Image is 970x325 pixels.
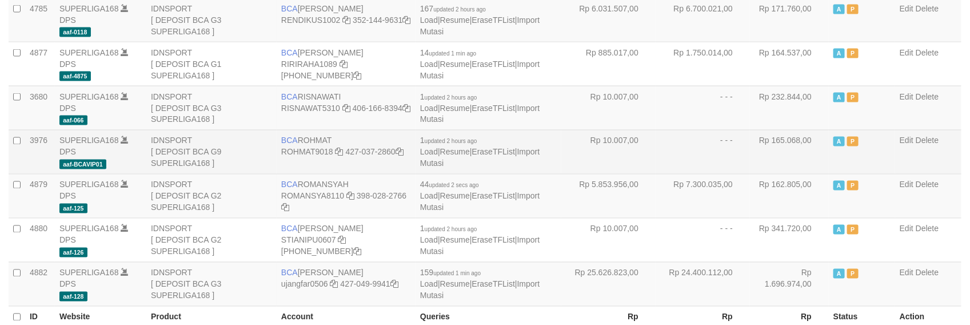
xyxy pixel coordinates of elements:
[656,218,750,262] td: - - -
[561,86,656,130] td: Rp 10.007,00
[656,174,750,218] td: Rp 7.300.035,00
[59,224,119,233] a: SUPERLIGA168
[420,48,476,57] span: 14
[847,93,859,102] span: Paused
[59,248,87,257] span: aaf-126
[425,94,477,101] span: updated 2 hours ago
[338,236,346,245] a: Copy STIANIPU0607 to clipboard
[847,225,859,235] span: Paused
[900,136,913,145] a: Edit
[420,180,479,189] span: 44
[433,271,481,277] span: updated 1 min ago
[916,268,939,278] a: Delete
[656,42,750,86] td: Rp 1.750.014,00
[420,92,540,124] span: | | |
[146,174,277,218] td: IDNSPORT [ DEPOSIT BCA G2 SUPERLIGA168 ]
[25,218,55,262] td: 4880
[25,262,55,306] td: 4882
[59,27,91,37] span: aaf-0118
[833,5,845,14] span: Active
[281,60,337,69] a: RIRIRAHA1089
[656,262,750,306] td: Rp 24.400.112,00
[420,136,477,145] span: 1
[353,247,361,256] a: Copy 4062280194 to clipboard
[656,130,750,174] td: - - -
[472,192,515,201] a: EraseTFList
[420,180,540,212] span: | | |
[916,4,939,13] a: Delete
[750,86,829,130] td: Rp 232.844,00
[916,180,939,189] a: Delete
[561,42,656,86] td: Rp 885.017,00
[429,183,479,189] span: updated 2 secs ago
[277,86,416,130] td: RISNAWATI 406-166-8394
[847,137,859,146] span: Paused
[750,218,829,262] td: Rp 341.720,00
[402,15,410,25] a: Copy 3521449631 to clipboard
[277,174,416,218] td: ROMANSYAH 398-028-2766
[402,104,410,113] a: Copy 4061668394 to clipboard
[59,92,119,101] a: SUPERLIGA168
[330,280,338,289] a: Copy ujangfar0506 to clipboard
[750,174,829,218] td: Rp 162.805,00
[281,148,333,157] a: ROHMAT9018
[146,130,277,174] td: IDNSPORT [ DEPOSIT BCA G9 SUPERLIGA168 ]
[472,15,515,25] a: EraseTFList
[420,192,438,201] a: Load
[440,280,470,289] a: Resume
[561,174,656,218] td: Rp 5.853.956,00
[55,86,146,130] td: DPS
[420,48,540,80] span: | | |
[420,224,477,233] span: 1
[25,86,55,130] td: 3680
[277,218,416,262] td: [PERSON_NAME] [PHONE_NUMBER]
[420,236,540,256] a: Import Mutasi
[281,104,340,113] a: RISNAWAT5310
[420,60,438,69] a: Load
[425,227,477,233] span: updated 2 hours ago
[281,4,298,13] span: BCA
[281,15,341,25] a: RENDIKUS1002
[440,60,470,69] a: Resume
[420,192,540,212] a: Import Mutasi
[281,268,298,278] span: BCA
[440,192,470,201] a: Resume
[55,42,146,86] td: DPS
[750,42,829,86] td: Rp 164.537,00
[900,4,913,13] a: Edit
[833,181,845,191] span: Active
[425,138,477,145] span: updated 2 hours ago
[833,137,845,146] span: Active
[472,60,515,69] a: EraseTFList
[420,92,477,101] span: 1
[833,49,845,58] span: Active
[396,148,404,157] a: Copy 4270372860 to clipboard
[472,148,515,157] a: EraseTFList
[281,280,328,289] a: ujangfar0506
[440,236,470,245] a: Resume
[900,180,913,189] a: Edit
[281,224,298,233] span: BCA
[916,136,939,145] a: Delete
[429,50,477,57] span: updated 1 min ago
[561,130,656,174] td: Rp 10.007,00
[55,174,146,218] td: DPS
[440,148,470,157] a: Resume
[420,136,540,168] span: | | |
[277,130,416,174] td: ROHMAT 427-037-2860
[847,181,859,191] span: Paused
[847,269,859,279] span: Paused
[420,15,540,36] a: Import Mutasi
[916,224,939,233] a: Delete
[561,218,656,262] td: Rp 10.007,00
[847,5,859,14] span: Paused
[340,60,348,69] a: Copy RIRIRAHA1089 to clipboard
[440,15,470,25] a: Resume
[277,262,416,306] td: [PERSON_NAME] 427-049-9941
[750,130,829,174] td: Rp 165.068,00
[916,48,939,57] a: Delete
[146,218,277,262] td: IDNSPORT [ DEPOSIT BCA G2 SUPERLIGA168 ]
[281,192,344,201] a: ROMANSYA8110
[833,269,845,279] span: Active
[916,92,939,101] a: Delete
